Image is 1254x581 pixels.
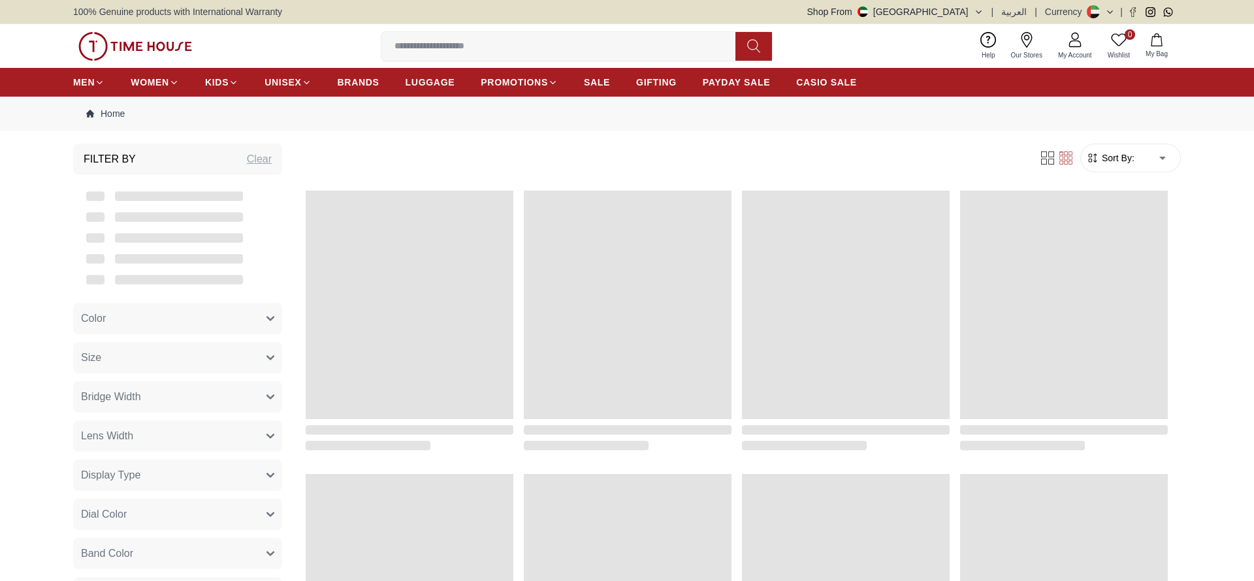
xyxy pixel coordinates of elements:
[81,311,106,326] span: Color
[265,76,301,89] span: UNISEX
[338,71,379,94] a: BRANDS
[584,76,610,89] span: SALE
[78,32,192,61] img: ...
[1006,50,1048,60] span: Our Stores
[636,71,677,94] a: GIFTING
[1120,5,1123,18] span: |
[406,71,455,94] a: LUGGAGE
[73,5,282,18] span: 100% Genuine products with International Warranty
[1001,5,1027,18] button: العربية
[86,107,125,120] a: Home
[81,467,140,483] span: Display Type
[73,303,282,334] button: Color
[1086,151,1134,165] button: Sort By:
[1053,50,1097,60] span: My Account
[205,76,229,89] span: KIDS
[81,428,133,444] span: Lens Width
[73,499,282,530] button: Dial Color
[584,71,610,94] a: SALE
[73,76,95,89] span: MEN
[247,151,272,167] div: Clear
[81,350,101,366] span: Size
[73,71,104,94] a: MEN
[1125,29,1135,40] span: 0
[81,546,133,561] span: Band Color
[265,71,311,94] a: UNISEX
[1099,151,1134,165] span: Sort By:
[338,76,379,89] span: BRANDS
[1163,7,1173,17] a: Whatsapp
[205,71,238,94] a: KIDS
[481,76,548,89] span: PROMOTIONS
[1140,49,1173,59] span: My Bag
[703,76,770,89] span: PAYDAY SALE
[636,76,677,89] span: GIFTING
[1102,50,1135,60] span: Wishlist
[1128,7,1138,17] a: Facebook
[73,342,282,373] button: Size
[81,507,127,522] span: Dial Color
[131,76,169,89] span: WOMEN
[73,460,282,491] button: Display Type
[1045,5,1087,18] div: Currency
[73,381,282,413] button: Bridge Width
[84,151,136,167] h3: Filter By
[858,7,868,17] img: United Arab Emirates
[73,420,282,452] button: Lens Width
[796,71,857,94] a: CASIO SALE
[703,71,770,94] a: PAYDAY SALE
[1035,5,1037,18] span: |
[991,5,994,18] span: |
[481,71,558,94] a: PROMOTIONS
[1100,29,1138,63] a: 0Wishlist
[1138,31,1176,61] button: My Bag
[974,29,1003,63] a: Help
[131,71,179,94] a: WOMEN
[81,389,141,405] span: Bridge Width
[73,538,282,569] button: Band Color
[807,5,984,18] button: Shop From[GEOGRAPHIC_DATA]
[406,76,455,89] span: LUGGAGE
[796,76,857,89] span: CASIO SALE
[1003,29,1050,63] a: Our Stores
[1146,7,1155,17] a: Instagram
[976,50,1001,60] span: Help
[73,97,1181,131] nav: Breadcrumb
